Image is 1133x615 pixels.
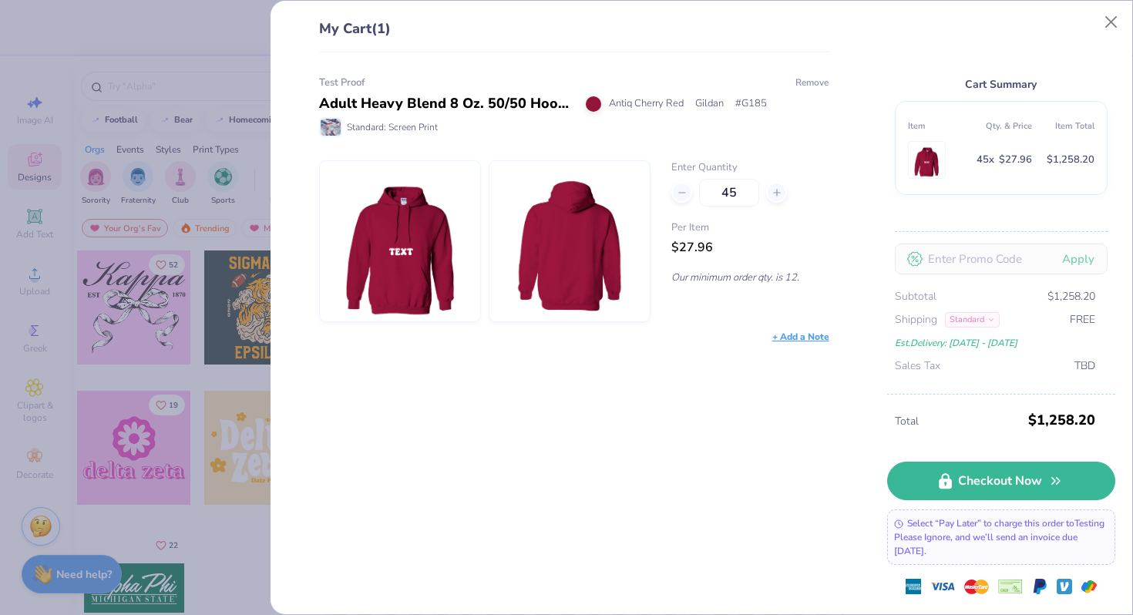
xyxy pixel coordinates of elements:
[334,161,466,321] img: Gildan G185
[895,311,937,328] span: Shipping
[795,76,829,89] button: Remove
[609,96,684,112] span: Antiq Cherry Red
[321,119,341,136] img: Standard: Screen Print
[1028,406,1095,434] span: $1,258.20
[970,114,1032,138] th: Qty. & Price
[930,574,955,599] img: visa
[895,288,936,305] span: Subtotal
[772,330,829,344] div: + Add a Note
[1097,8,1126,37] button: Close
[1081,579,1097,594] img: GPay
[347,120,438,134] span: Standard: Screen Print
[1057,579,1072,594] img: Venmo
[1047,151,1094,169] span: $1,258.20
[895,244,1108,274] input: Enter Promo Code
[319,76,829,91] div: Test Proof
[977,151,994,169] span: 45 x
[964,574,989,599] img: master-card
[895,334,1095,351] div: Est. Delivery: [DATE] - [DATE]
[912,142,942,178] img: Gildan G185
[908,114,970,138] th: Item
[1074,358,1095,375] span: TBD
[699,179,759,207] input: – –
[319,93,574,114] div: Adult Heavy Blend 8 Oz. 50/50 Hooded Sweatshirt
[998,579,1023,594] img: cheque
[671,271,829,284] p: Our minimum order qty. is 12.
[906,579,921,594] img: express
[1047,288,1095,305] span: $1,258.20
[999,151,1032,169] span: $27.96
[735,96,767,112] span: # G185
[887,509,1115,565] div: Select “Pay Later” to charge this order to Testing Please Ignore , and we’ll send an invoice due ...
[1032,114,1094,138] th: Item Total
[887,462,1115,500] a: Checkout Now
[945,312,1000,328] div: Standard
[503,161,636,321] img: Gildan G185
[895,413,1024,430] span: Total
[671,160,829,176] label: Enter Quantity
[1070,311,1095,328] span: FREE
[319,18,829,52] div: My Cart (1)
[1032,579,1047,594] img: Paypal
[671,220,829,236] span: Per Item
[895,358,940,375] span: Sales Tax
[895,76,1108,93] div: Cart Summary
[695,96,724,112] span: Gildan
[671,239,713,256] span: $27.96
